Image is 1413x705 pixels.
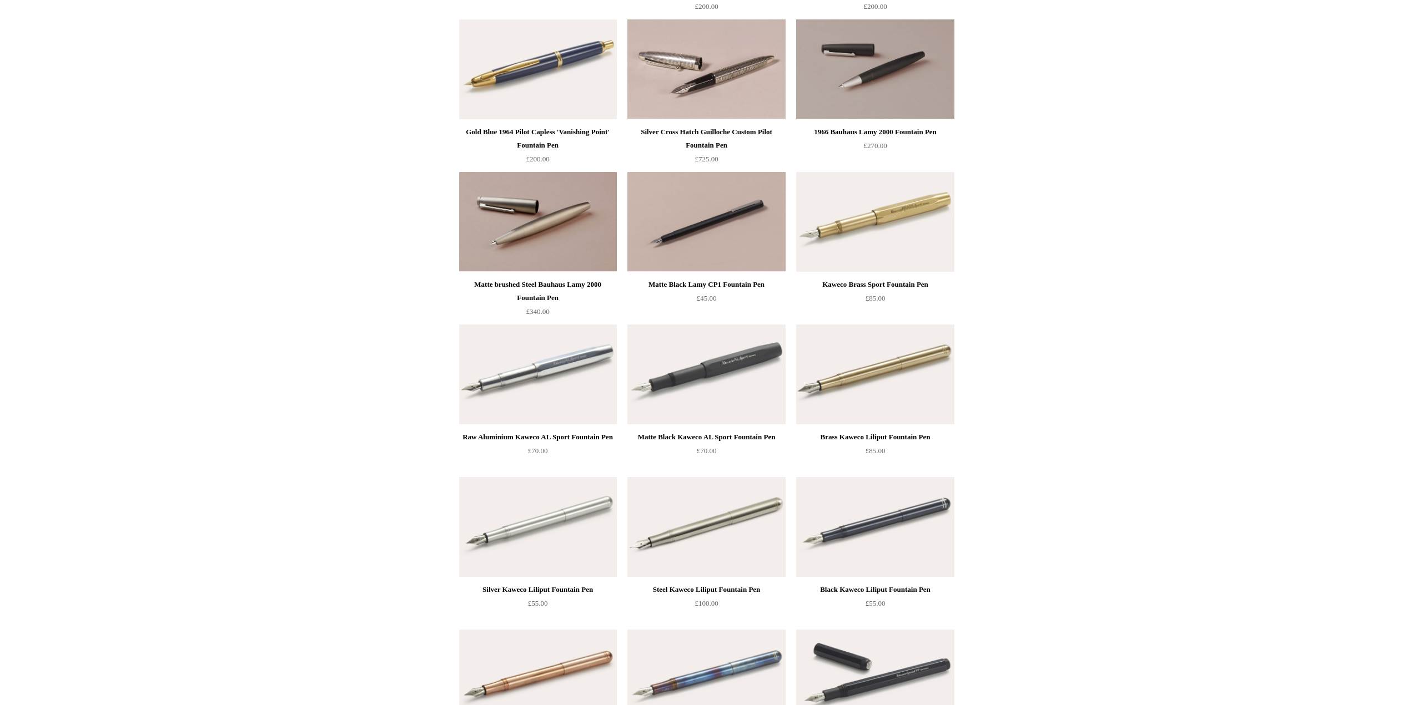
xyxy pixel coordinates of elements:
a: Matte brushed Steel Bauhaus Lamy 2000 Fountain Pen Matte brushed Steel Bauhaus Lamy 2000 Fountain... [459,172,617,272]
span: £70.00 [697,447,717,455]
a: Kaweco Brass Sport Fountain Pen Kaweco Brass Sport Fountain Pen [796,172,954,272]
img: Raw Aluminium Kaweco AL Sport Fountain Pen [459,324,617,424]
a: 1966 Bauhaus Lamy 2000 Fountain Pen 1966 Bauhaus Lamy 2000 Fountain Pen [796,19,954,119]
div: Steel Kaweco Liliput Fountain Pen [630,583,782,596]
span: £340.00 [526,307,549,316]
span: £100.00 [695,599,718,607]
span: £85.00 [866,447,886,455]
div: Kaweco Brass Sport Fountain Pen [799,278,951,291]
span: £200.00 [526,155,549,163]
a: Matte Black Kaweco AL Sport Fountain Pen £70.00 [627,430,785,476]
img: Silver Cross Hatch Guilloche Custom Pilot Fountain Pen [627,19,785,119]
a: Steel Kaweco Liliput Fountain Pen Steel Kaweco Liliput Fountain Pen [627,477,785,577]
span: £45.00 [697,294,717,302]
a: 1966 Bauhaus Lamy 2000 Fountain Pen £270.00 [796,125,954,171]
a: Matte Black Lamy CP1 Fountain Pen Matte Black Lamy CP1 Fountain Pen [627,172,785,272]
a: Steel Kaweco Liliput Fountain Pen £100.00 [627,583,785,628]
div: Black Kaweco Liliput Fountain Pen [799,583,951,596]
img: Gold Blue 1964 Pilot Capless 'Vanishing Point' Fountain Pen [459,19,617,119]
a: Brass Kaweco Liliput Fountain Pen Brass Kaweco Liliput Fountain Pen [796,324,954,424]
a: Black Kaweco Liliput Fountain Pen Black Kaweco Liliput Fountain Pen [796,477,954,577]
img: Brass Kaweco Liliput Fountain Pen [796,324,954,424]
a: Gold Blue 1964 Pilot Capless 'Vanishing Point' Fountain Pen Gold Blue 1964 Pilot Capless 'Vanishi... [459,19,617,119]
img: Silver Kaweco Liliput Fountain Pen [459,477,617,577]
div: 1966 Bauhaus Lamy 2000 Fountain Pen [799,125,951,139]
a: Silver Cross Hatch Guilloche Custom Pilot Fountain Pen £725.00 [627,125,785,171]
img: Kaweco Brass Sport Fountain Pen [796,172,954,272]
a: Black Kaweco Liliput Fountain Pen £55.00 [796,583,954,628]
img: Steel Kaweco Liliput Fountain Pen [627,477,785,577]
a: Matte brushed Steel Bauhaus Lamy 2000 Fountain Pen £340.00 [459,278,617,323]
a: Silver Kaweco Liliput Fountain Pen £55.00 [459,583,617,628]
a: Raw Aluminium Kaweco AL Sport Fountain Pen Raw Aluminium Kaweco AL Sport Fountain Pen [459,324,617,424]
span: £725.00 [695,155,718,163]
a: Matte Black Kaweco AL Sport Fountain Pen Matte Black Kaweco AL Sport Fountain Pen [627,324,785,424]
img: Black Kaweco Liliput Fountain Pen [796,477,954,577]
span: £70.00 [528,447,548,455]
a: Raw Aluminium Kaweco AL Sport Fountain Pen £70.00 [459,430,617,476]
span: £200.00 [695,2,718,11]
img: Matte Black Kaweco AL Sport Fountain Pen [627,324,785,424]
a: Silver Cross Hatch Guilloche Custom Pilot Fountain Pen Silver Cross Hatch Guilloche Custom Pilot ... [627,19,785,119]
div: Silver Cross Hatch Guilloche Custom Pilot Fountain Pen [630,125,782,152]
span: £55.00 [528,599,548,607]
a: Matte Black Lamy CP1 Fountain Pen £45.00 [627,278,785,323]
div: Matte Black Lamy CP1 Fountain Pen [630,278,782,291]
div: Brass Kaweco Liliput Fountain Pen [799,430,951,444]
a: Silver Kaweco Liliput Fountain Pen Silver Kaweco Liliput Fountain Pen [459,477,617,577]
div: Matte Black Kaweco AL Sport Fountain Pen [630,430,782,444]
a: Brass Kaweco Liliput Fountain Pen £85.00 [796,430,954,476]
span: £200.00 [863,2,887,11]
div: Raw Aluminium Kaweco AL Sport Fountain Pen [462,430,614,444]
span: £85.00 [866,294,886,302]
div: Silver Kaweco Liliput Fountain Pen [462,583,614,596]
a: Kaweco Brass Sport Fountain Pen £85.00 [796,278,954,323]
img: 1966 Bauhaus Lamy 2000 Fountain Pen [796,19,954,119]
img: Matte brushed Steel Bauhaus Lamy 2000 Fountain Pen [459,172,617,272]
span: £270.00 [863,141,887,150]
a: Gold Blue 1964 Pilot Capless 'Vanishing Point' Fountain Pen £200.00 [459,125,617,171]
div: Gold Blue 1964 Pilot Capless 'Vanishing Point' Fountain Pen [462,125,614,152]
div: Matte brushed Steel Bauhaus Lamy 2000 Fountain Pen [462,278,614,305]
span: £55.00 [866,599,886,607]
img: Matte Black Lamy CP1 Fountain Pen [627,172,785,272]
